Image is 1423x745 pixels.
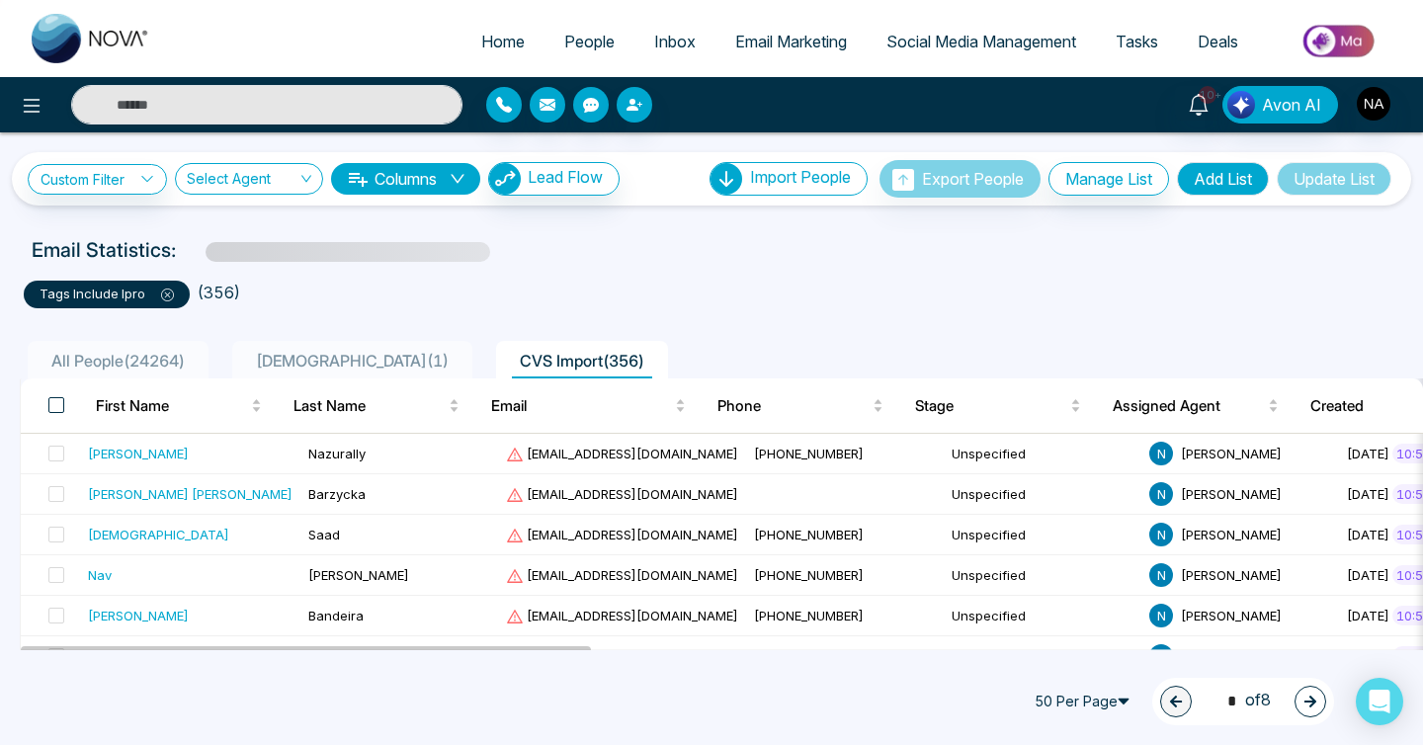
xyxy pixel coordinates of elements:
[198,281,240,304] li: ( 356 )
[488,162,620,196] button: Lead Flow
[293,394,445,418] span: Last Name
[475,378,702,434] th: Email
[754,446,864,461] span: [PHONE_NUMBER]
[506,527,738,542] span: [EMAIL_ADDRESS][DOMAIN_NAME]
[40,285,174,304] p: tags include Ipro
[308,527,340,542] span: Saad
[1181,567,1282,583] span: [PERSON_NAME]
[1181,486,1282,502] span: [PERSON_NAME]
[1347,446,1389,461] span: [DATE]
[886,32,1076,51] span: Social Media Management
[1357,87,1390,121] img: User Avatar
[1222,86,1338,124] button: Avon AI
[32,235,176,265] p: Email Statistics:
[88,565,112,585] div: Nav
[88,484,293,504] div: [PERSON_NAME] [PERSON_NAME]
[1268,19,1411,63] img: Market-place.gif
[1347,486,1389,502] span: [DATE]
[88,525,229,544] div: [DEMOGRAPHIC_DATA]
[491,394,671,418] span: Email
[915,394,1066,418] span: Stage
[308,608,364,623] span: Bandeira
[450,171,465,187] span: down
[944,515,1141,555] td: Unspecified
[506,486,738,502] span: [EMAIL_ADDRESS][DOMAIN_NAME]
[506,648,738,664] span: [EMAIL_ADDRESS][DOMAIN_NAME]
[1347,648,1389,664] span: [DATE]
[750,167,851,187] span: Import People
[899,378,1097,434] th: Stage
[278,378,475,434] th: Last Name
[506,567,738,583] span: [EMAIL_ADDRESS][DOMAIN_NAME]
[944,596,1141,636] td: Unspecified
[1149,644,1173,668] span: N
[1198,32,1238,51] span: Deals
[1181,527,1282,542] span: [PERSON_NAME]
[715,23,867,60] a: Email Marketing
[461,23,544,60] a: Home
[308,486,366,502] span: Barzycka
[1116,32,1158,51] span: Tasks
[1149,563,1173,587] span: N
[1048,162,1169,196] button: Manage List
[1181,608,1282,623] span: [PERSON_NAME]
[506,446,738,461] span: [EMAIL_ADDRESS][DOMAIN_NAME]
[754,648,864,664] span: [PHONE_NUMBER]
[1149,523,1173,546] span: N
[1178,23,1258,60] a: Deals
[43,351,193,371] span: All People ( 24264 )
[528,167,603,187] span: Lead Flow
[944,636,1141,677] td: Unspecified
[489,163,521,195] img: Lead Flow
[96,394,247,418] span: First Name
[754,608,864,623] span: [PHONE_NUMBER]
[1096,23,1178,60] a: Tasks
[922,169,1024,189] span: Export People
[512,351,652,371] span: CVS Import ( 356 )
[308,446,366,461] span: Nazurally
[867,23,1096,60] a: Social Media Management
[32,14,150,63] img: Nova CRM Logo
[544,23,634,60] a: People
[944,555,1141,596] td: Unspecified
[1356,678,1403,725] div: Open Intercom Messenger
[28,164,167,195] a: Custom Filter
[506,608,738,623] span: [EMAIL_ADDRESS][DOMAIN_NAME]
[1177,162,1269,196] button: Add List
[634,23,715,60] a: Inbox
[1347,567,1389,583] span: [DATE]
[1347,608,1389,623] span: [DATE]
[331,163,480,195] button: Columnsdown
[1181,446,1282,461] span: [PERSON_NAME]
[944,434,1141,474] td: Unspecified
[717,394,869,418] span: Phone
[80,378,278,434] th: First Name
[879,160,1041,198] button: Export People
[88,606,189,625] div: [PERSON_NAME]
[1347,527,1389,542] span: [DATE]
[480,162,620,196] a: Lead FlowLead Flow
[1097,378,1295,434] th: Assigned Agent
[735,32,847,51] span: Email Marketing
[88,444,189,463] div: [PERSON_NAME]
[248,351,457,371] span: [DEMOGRAPHIC_DATA] ( 1 )
[944,474,1141,515] td: Unspecified
[308,567,409,583] span: [PERSON_NAME]
[754,527,864,542] span: [PHONE_NUMBER]
[1262,93,1321,117] span: Avon AI
[1199,86,1216,104] span: 10+
[702,378,899,434] th: Phone
[1113,394,1264,418] span: Assigned Agent
[481,32,525,51] span: Home
[1181,648,1282,664] span: [PERSON_NAME]
[1215,688,1271,714] span: of 8
[1175,86,1222,121] a: 10+
[1149,482,1173,506] span: N
[1277,162,1391,196] button: Update List
[1227,91,1255,119] img: Lead Flow
[564,32,615,51] span: People
[1149,442,1173,465] span: N
[654,32,696,51] span: Inbox
[1026,686,1144,717] span: 50 Per Page
[1149,604,1173,627] span: N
